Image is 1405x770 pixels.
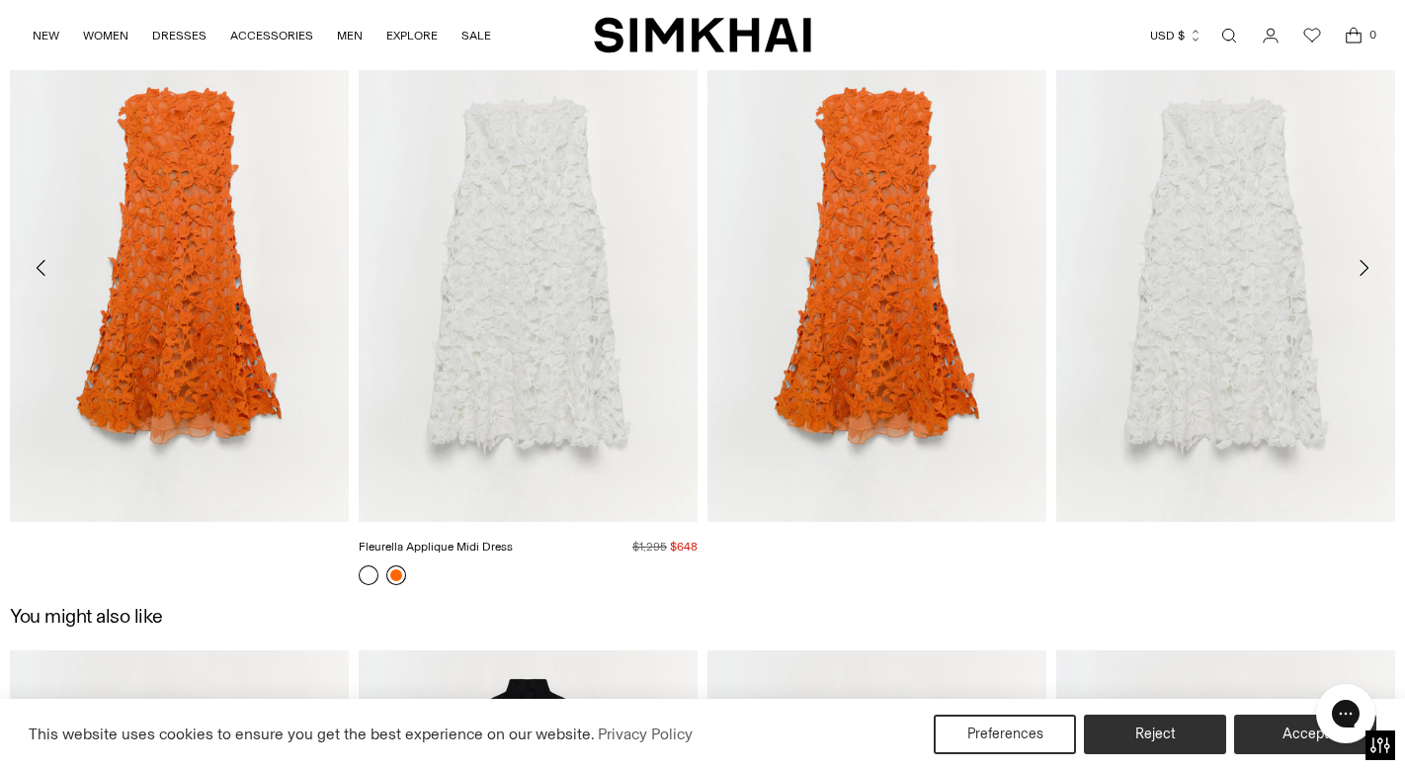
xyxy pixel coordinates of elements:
[230,14,313,57] a: ACCESSORIES
[1056,13,1395,522] img: Fleurella Applique Midi Dress
[1209,16,1249,55] a: Open search modal
[1292,16,1332,55] a: Wishlist
[29,725,595,743] span: This website uses cookies to ensure you get the best experience on our website.
[594,16,811,54] a: SIMKHAI
[20,246,63,290] button: Move to previous carousel slide
[1084,715,1226,754] button: Reject
[386,14,438,57] a: EXPLORE
[337,14,363,57] a: MEN
[1306,677,1385,750] iframe: Gorgias live chat messenger
[152,14,207,57] a: DRESSES
[461,14,491,57] a: SALE
[595,720,696,749] a: Privacy Policy (opens in a new tab)
[1234,715,1376,754] button: Accept
[359,13,698,522] img: Fleurella Applique Midi Dress
[1334,16,1373,55] a: Open cart modal
[1150,14,1202,57] button: USD $
[10,605,163,627] h2: You might also like
[670,540,698,554] span: $648
[632,540,667,554] s: $1,295
[934,715,1076,754] button: Preferences
[16,695,199,754] iframe: Sign Up via Text for Offers
[359,540,513,554] a: Fleurella Applique Midi Dress
[1342,246,1385,290] button: Move to next carousel slide
[707,13,1046,522] img: Fleurella Applique Midi Dress
[83,14,128,57] a: WOMEN
[33,14,59,57] a: NEW
[10,13,349,522] img: Fleurella Applique Midi Dress
[1251,16,1290,55] a: Go to the account page
[1364,26,1381,43] span: 0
